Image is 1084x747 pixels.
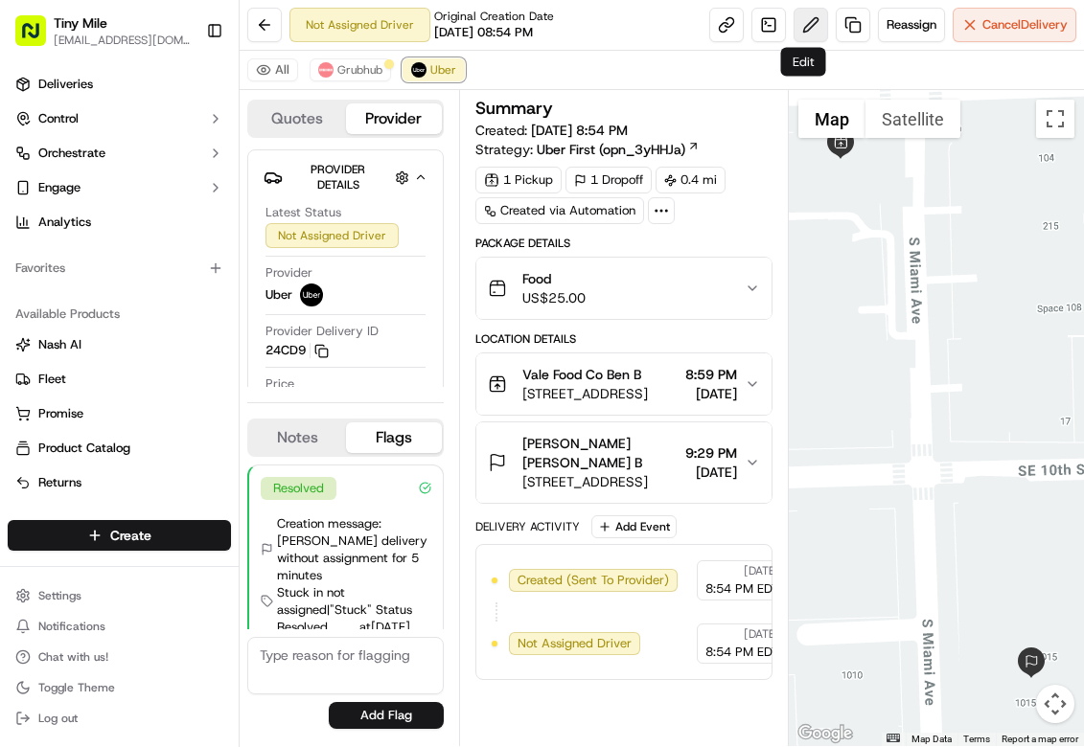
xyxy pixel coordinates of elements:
a: Uber First (opn_3yHHJa) [537,140,700,159]
img: 1736555255976-a54dd68f-1ca7-489b-9aae-adbdc363a1c4 [38,351,54,366]
div: Available Products [8,299,231,329]
div: 💻 [162,431,177,446]
a: Fleet [15,371,223,388]
div: 📗 [19,431,35,446]
span: 8:54 PM EDT [705,644,779,661]
button: Nash AI [8,329,231,360]
span: Provider Delivery ID [265,323,379,340]
button: Quotes [249,103,346,134]
span: Promise [38,405,83,422]
span: • [159,350,166,365]
button: Orchestrate [8,138,231,169]
img: 1732323095091-59ea418b-cfe3-43c8-9ae0-d0d06d6fd42c [40,184,75,218]
button: Fleet [8,364,231,395]
img: Google [794,721,857,746]
span: Returns [38,474,81,491]
div: Package Details [475,236,773,251]
button: Chat with us! [8,644,231,670]
img: 1736555255976-a54dd68f-1ca7-489b-9aae-adbdc363a1c4 [19,184,54,218]
span: Latest Status [265,204,341,221]
button: Uber [403,58,465,81]
span: Grubhub [337,62,382,78]
button: Map Data [911,733,952,746]
a: 💻API Documentation [154,421,315,456]
button: Provider Details [264,158,427,196]
span: [DATE] 8:54 PM [531,122,628,139]
span: API Documentation [181,429,308,448]
img: uber-new-logo.jpeg [300,283,323,306]
span: at [DATE] 9:00 PM [359,619,431,653]
button: Notifications [8,613,231,640]
span: [DATE] [744,563,779,578]
div: Past conversations [19,250,128,265]
button: Log out [8,705,231,732]
button: Tiny Mile[EMAIL_ADDRESS][DOMAIN_NAME] [8,8,198,54]
button: Notes [249,422,346,453]
img: uber-new-logo.jpeg [411,62,427,78]
div: Edit [781,48,826,77]
span: 8:54 PM EDT [705,580,779,598]
a: Analytics [8,207,231,238]
span: [DATE] [268,298,308,313]
span: [DATE] [170,350,209,365]
button: [PERSON_NAME] [PERSON_NAME] B[STREET_ADDRESS]9:29 PM[DATE] [476,422,772,503]
span: Food [522,269,586,288]
span: Engage [38,179,81,196]
button: See all [297,246,349,269]
span: Toggle Theme [38,680,115,695]
button: CancelDelivery [953,8,1076,42]
span: [STREET_ADDRESS] [522,384,648,403]
button: [EMAIL_ADDRESS][DOMAIN_NAME] [54,33,191,48]
span: [PERSON_NAME] [PERSON_NAME] B [522,434,678,472]
a: Created via Automation [475,197,644,224]
span: Product Catalog [38,440,130,457]
div: Start new chat [86,184,314,203]
span: Fleet [38,371,66,388]
span: [DATE] [685,463,737,482]
span: Original Creation Date [434,9,554,24]
button: Show satellite imagery [865,100,960,138]
button: 24CD9 [265,342,329,359]
span: Cancel Delivery [982,16,1068,34]
button: Product Catalog [8,433,231,464]
button: Create [8,520,231,551]
button: Settings [8,582,231,609]
span: Tiny Mile [54,13,107,33]
span: [PERSON_NAME] [PERSON_NAME] [59,298,254,313]
button: Promise [8,398,231,429]
span: Created (Sent To Provider) [518,572,669,589]
span: US$25.00 [522,288,586,307]
span: Control [38,110,79,127]
span: Pylon [191,476,232,490]
div: Delivery Activity [475,519,580,534]
button: Add Flag [329,702,444,729]
div: Strategy: [475,140,700,159]
div: Resolved [261,477,336,500]
span: Uber First (opn_3yHHJa) [537,140,685,159]
a: Deliveries [8,69,231,100]
a: Terms (opens in new tab) [963,734,990,744]
a: Report a map error [1002,734,1078,744]
span: [PERSON_NAME] [59,350,155,365]
input: Got a question? Start typing here... [50,124,345,145]
span: Stuck in not assigned | "Stuck" Status [277,584,431,619]
div: 0.4 mi [656,167,726,193]
p: Welcome 👋 [19,78,349,108]
span: Reassign [887,16,936,34]
span: Analytics [38,214,91,231]
span: Nash AI [38,336,81,353]
button: Provider [346,103,443,134]
button: Control [8,103,231,134]
div: 1 Dropoff [565,167,652,193]
span: Provider [265,264,312,282]
span: Log out [38,711,78,726]
img: Dianne Alexi Soriano [19,280,50,310]
button: FoodUS$25.00 [476,258,772,319]
span: Uber [265,286,292,304]
button: Engage [8,172,231,203]
button: Toggle Theme [8,674,231,701]
button: Grubhub [310,58,391,81]
a: Nash AI [15,336,223,353]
